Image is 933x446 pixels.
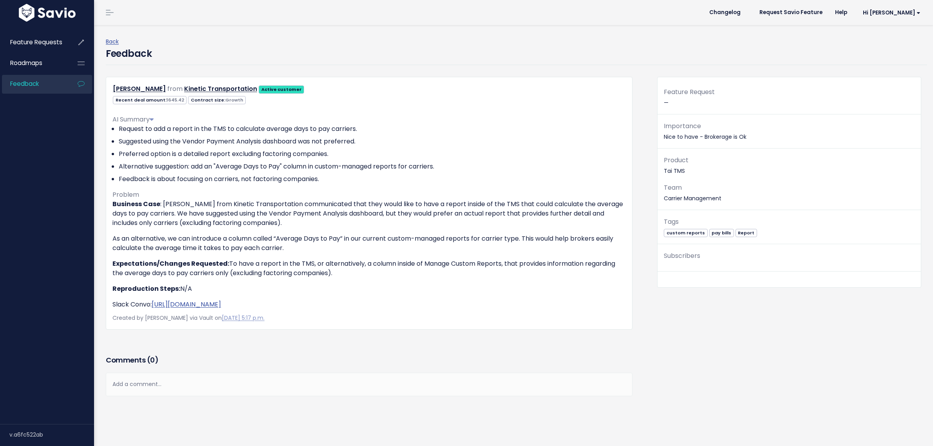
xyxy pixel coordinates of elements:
[664,156,688,165] span: Product
[664,229,707,237] span: custom reports
[112,199,160,208] strong: Business Case
[736,228,757,236] a: Report
[113,96,187,104] span: Recent deal amount:
[2,54,65,72] a: Roadmaps
[188,96,246,104] span: Contract size:
[17,4,78,22] img: logo-white.9d6f32f41409.svg
[664,183,682,192] span: Team
[119,137,626,146] li: Suggested using the Vendor Payment Analysis dashboard was not preferred.
[664,182,915,203] p: Carrier Management
[119,162,626,171] li: Alternative suggestion: add an "Average Days to Pay" column in custom-managed reports for carriers.
[664,87,715,96] span: Feature Request
[167,97,184,103] span: 1645.42
[853,7,927,19] a: Hi [PERSON_NAME]
[112,199,626,228] p: : [PERSON_NAME] from Kinetic Transportation communicated that they would like to have a report in...
[112,314,265,322] span: Created by [PERSON_NAME] via Vault on
[106,355,632,366] h3: Comments ( )
[10,38,62,46] span: Feature Requests
[119,149,626,159] li: Preferred option is a detailed report excluding factoring companies.
[112,259,229,268] strong: Expectations/Changes Requested:
[863,10,920,16] span: Hi [PERSON_NAME]
[664,228,707,236] a: custom reports
[106,47,152,61] h4: Feedback
[753,7,829,18] a: Request Savio Feature
[167,84,183,93] span: from
[2,33,65,51] a: Feature Requests
[112,234,626,253] p: As an alternative, we can introduce a column called “Average Days to Pay” in our current custom-m...
[2,75,65,93] a: Feedback
[152,300,221,309] a: [URL][DOMAIN_NAME]
[222,314,265,322] a: [DATE] 5:17 p.m.
[10,59,42,67] span: Roadmaps
[261,86,302,92] strong: Active customer
[709,228,734,236] a: pay bills
[829,7,853,18] a: Help
[664,155,915,176] p: Tai TMS
[150,355,155,365] span: 0
[664,251,700,260] span: Subscribers
[10,80,39,88] span: Feedback
[112,115,154,124] span: AI Summary
[709,10,741,15] span: Changelog
[112,259,626,278] p: To have a report in the TMS, or alternatively, a column inside of Manage Custom Reports, that pro...
[106,373,632,396] div: Add a comment...
[709,229,734,237] span: pay bills
[112,284,626,294] p: N/A
[9,424,94,445] div: v.a6fc522ab
[112,190,139,199] span: Problem
[112,300,626,309] p: Slack Convo:
[119,174,626,184] li: Feedback is about focusing on carriers, not factoring companies.
[664,121,701,131] span: Importance
[736,229,757,237] span: Report
[664,217,679,226] span: Tags
[658,87,921,114] div: —
[184,84,257,93] a: Kinetic Transportation
[119,124,626,134] li: Request to add a report in the TMS to calculate average days to pay carriers.
[225,97,243,103] span: Growth
[664,121,915,142] p: Nice to have - Brokerage is Ok
[113,84,166,93] a: [PERSON_NAME]
[112,284,180,293] strong: Reproduction Steps:
[106,38,119,45] a: Back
